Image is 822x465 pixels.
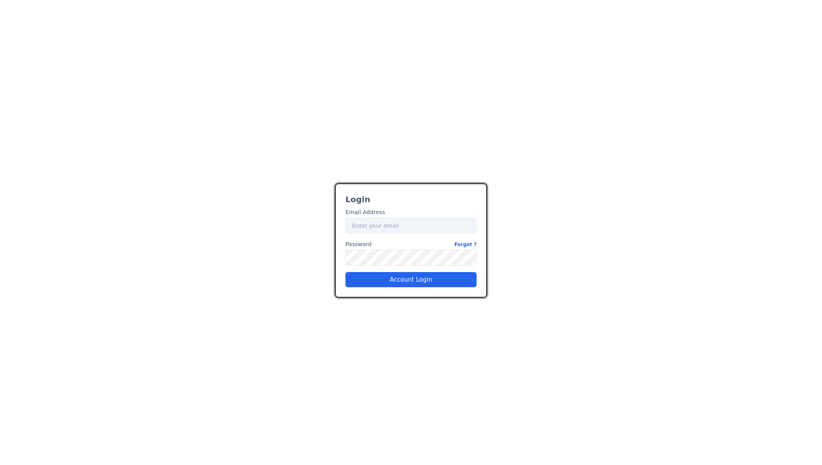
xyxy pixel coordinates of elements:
[345,208,385,217] label: Email Address
[345,272,477,287] button: Account Login
[345,218,477,234] input: Enter your email
[345,240,477,248] label: Password
[454,240,477,248] a: Forgot ?
[345,194,477,205] h3: Login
